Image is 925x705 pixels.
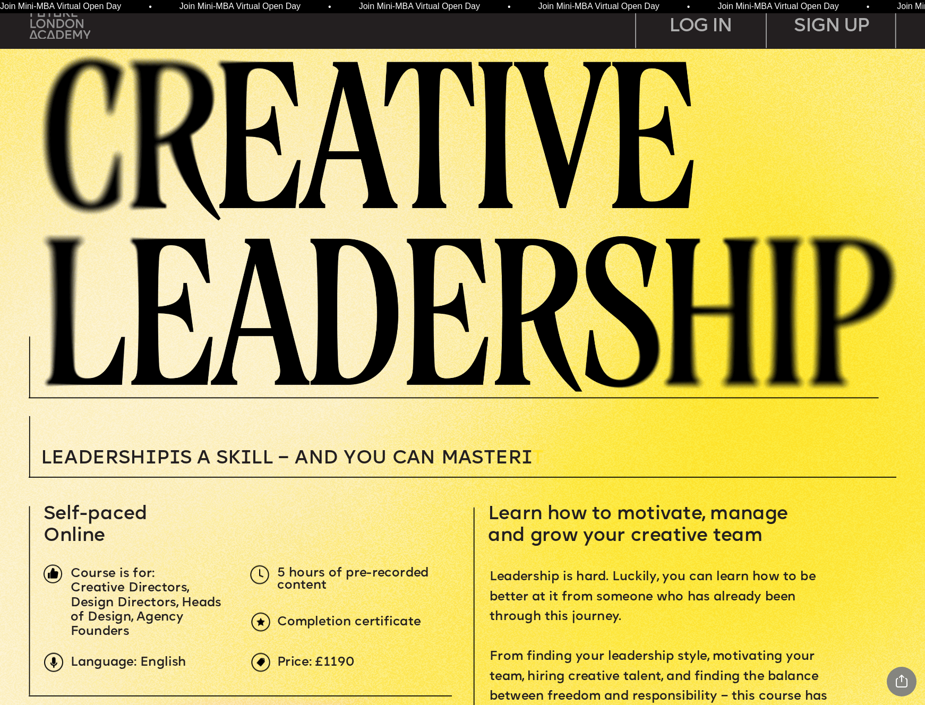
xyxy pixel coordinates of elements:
[148,3,151,11] span: •
[44,505,148,524] span: Self-paced
[251,612,270,631] img: upload-6b0d0326-a6ce-441c-aac1-c2ff159b353e.png
[277,657,355,668] span: Price: £1190
[866,3,869,11] span: •
[169,449,179,468] span: i
[32,49,925,392] img: image-3435f618-b576-4c59-ac17-05593ebec101.png
[44,653,63,672] img: upload-9eb2eadd-7bf9-4b2b-b585-6dd8b9275b41.png
[30,8,90,39] img: upload-bfdffa89-fac7-4f57-a443-c7c39906ba42.png
[71,582,225,638] span: Creative Directors, Design Directors, Heads of Design, Agency Founders
[41,449,691,468] p: T
[887,667,917,697] div: Share
[71,657,186,668] span: Language: English
[71,568,155,580] span: Course is for:
[328,3,331,11] span: •
[250,565,269,584] img: upload-5dcb7aea-3d7f-4093-a867-f0427182171d.png
[277,567,433,591] span: 5 hours of pre-recorded content
[687,3,690,11] span: •
[145,449,156,468] span: i
[521,449,532,468] span: i
[44,564,63,583] img: image-1fa7eedb-a71f-428c-a033-33de134354ef.png
[488,505,793,546] span: Learn how to motivate, manage and grow your creative team
[44,527,105,546] span: Online
[251,653,270,672] img: upload-969c61fd-ea08-4d05-af36-d273f2608f5e.png
[507,3,510,11] span: •
[240,449,251,468] span: i
[277,616,421,627] span: Completion certificate
[41,449,532,468] span: Leadersh p s a sk ll – and you can MASTER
